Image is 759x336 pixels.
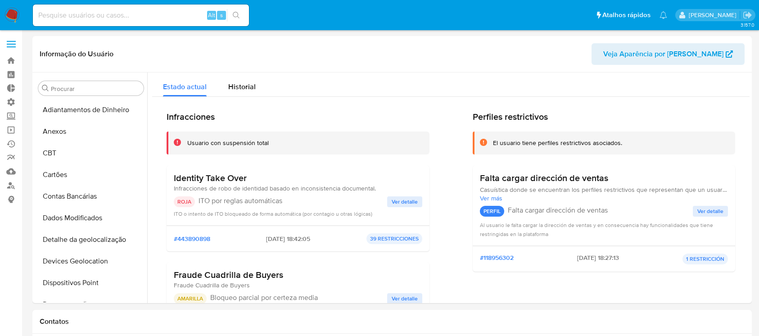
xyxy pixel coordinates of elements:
[35,229,147,250] button: Detalhe da geolocalização
[35,294,147,315] button: Documentação
[35,250,147,272] button: Devices Geolocation
[40,317,745,326] h1: Contatos
[35,164,147,186] button: Cartões
[602,10,651,20] span: Atalhos rápidos
[208,11,215,19] span: Alt
[35,272,147,294] button: Dispositivos Point
[603,43,723,65] span: Veja Aparência por [PERSON_NAME]
[35,186,147,207] button: Contas Bancárias
[592,43,745,65] button: Veja Aparência por [PERSON_NAME]
[42,85,49,92] button: Procurar
[743,10,752,20] a: Sair
[689,11,740,19] p: adriano.brito@mercadolivre.com
[35,121,147,142] button: Anexos
[35,207,147,229] button: Dados Modificados
[660,11,667,19] a: Notificações
[35,99,147,121] button: Adiantamentos de Dinheiro
[227,9,245,22] button: search-icon
[33,9,249,21] input: Pesquise usuários ou casos...
[40,50,113,59] h1: Informação do Usuário
[51,85,140,93] input: Procurar
[220,11,223,19] span: s
[35,142,147,164] button: CBT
